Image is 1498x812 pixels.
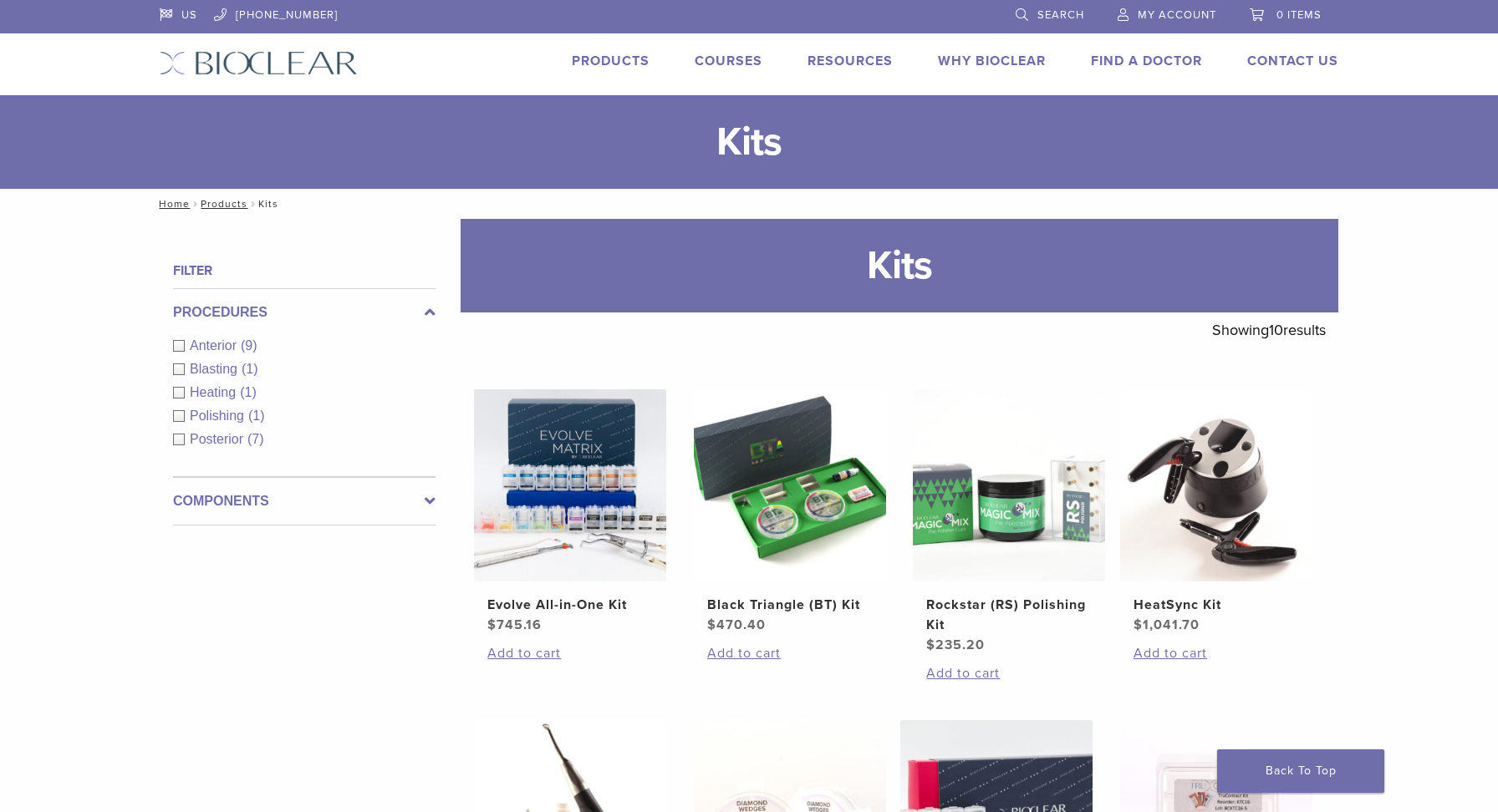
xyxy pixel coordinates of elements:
[190,338,241,353] span: Anterior
[473,389,668,635] a: Evolve All-in-One KitEvolve All-in-One Kit $745.16
[487,617,497,633] span: $
[190,362,242,376] span: Blasting
[707,617,766,633] bdi: 470.40
[474,389,666,581] img: Evolve All-in-One Kit
[247,432,264,446] span: (7)
[913,389,1105,581] img: Rockstar (RS) Polishing Kit
[1134,617,1143,633] span: $
[147,189,1351,219] nav: Kits
[247,200,258,208] span: /
[1217,749,1384,793] a: Back To Top
[694,389,886,581] img: Black Triangle (BT) Kit
[926,663,1092,683] a: Add to cart: “Rockstar (RS) Polishing Kit”
[190,200,201,208] span: /
[808,53,893,69] a: Resources
[242,362,258,376] span: (1)
[190,409,248,423] span: Polishing
[572,53,650,69] a: Products
[707,643,873,663] a: Add to cart: “Black Triangle (BT) Kit”
[1269,321,1283,339] span: 10
[1091,53,1202,69] a: Find A Doctor
[248,409,265,423] span: (1)
[1120,389,1312,581] img: HeatSync Kit
[1134,617,1200,633] bdi: 1,041.70
[1134,595,1299,615] h2: HeatSync Kit
[190,432,247,446] span: Posterior
[695,53,762,69] a: Courses
[693,389,888,635] a: Black Triangle (BT) KitBlack Triangle (BT) Kit $470.40
[241,338,257,353] span: (9)
[461,219,1338,312] h1: Kits
[487,643,653,663] a: Add to cart: “Evolve All-in-One Kit”
[487,617,542,633] bdi: 745.16
[487,595,653,615] h2: Evolve All-in-One Kit
[926,637,935,653] span: $
[240,385,257,399] span: (1)
[173,491,436,511] label: Components
[707,617,716,633] span: $
[926,595,1092,635] h2: Rockstar (RS) Polishing Kit
[173,302,436,322] label: Procedures
[160,51,358,75] img: Bioclear
[1119,389,1314,635] a: HeatSync KitHeatSync Kit $1,041.70
[1037,8,1084,22] span: Search
[1212,312,1326,348] p: Showing results
[190,385,240,399] span: Heating
[912,389,1107,655] a: Rockstar (RS) Polishing KitRockstar (RS) Polishing Kit $235.20
[201,198,247,210] a: Products
[1138,8,1216,22] span: My Account
[926,637,985,653] bdi: 235.20
[1247,53,1338,69] a: Contact Us
[707,595,873,615] h2: Black Triangle (BT) Kit
[154,198,190,210] a: Home
[173,261,436,281] h4: Filter
[1134,643,1299,663] a: Add to cart: “HeatSync Kit”
[938,53,1046,69] a: Why Bioclear
[1276,8,1322,22] span: 0 items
